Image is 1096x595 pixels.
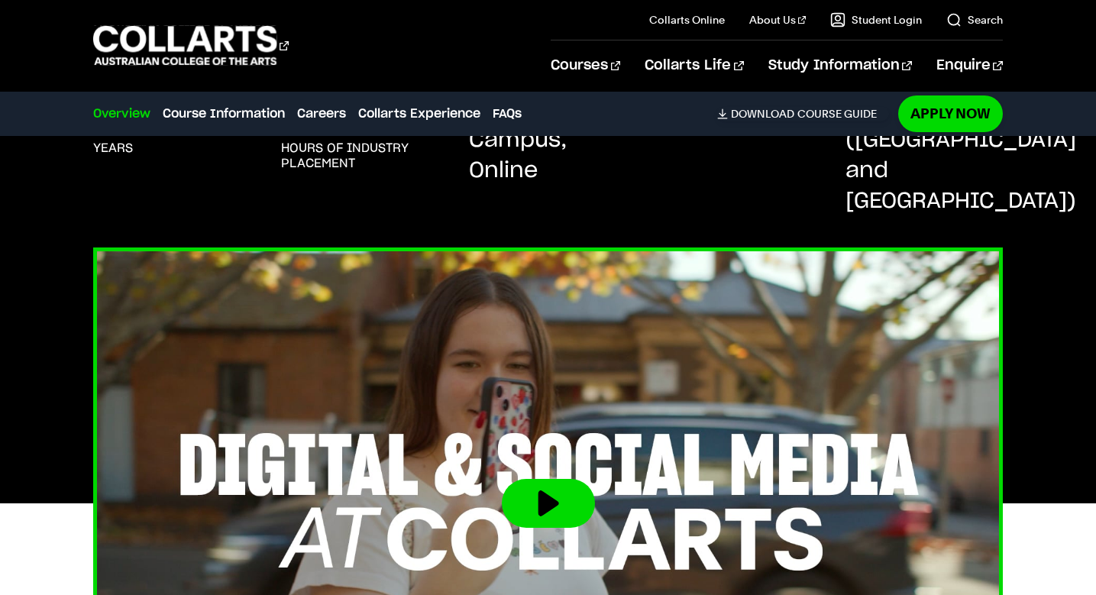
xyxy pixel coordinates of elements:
a: DownloadCourse Guide [717,107,889,121]
a: FAQs [493,105,522,123]
a: Overview [93,105,150,123]
a: Collarts Life [645,40,743,91]
a: Collarts Online [649,12,725,27]
p: Blended, On Campus, Online [469,95,626,186]
span: Download [731,107,794,121]
a: Course Information [163,105,285,123]
a: Careers [297,105,346,123]
a: Apply Now [898,95,1003,131]
h3: hours of industry placement [281,141,438,171]
a: Courses [551,40,620,91]
a: Collarts Experience [358,105,480,123]
a: Study Information [768,40,912,91]
p: [GEOGRAPHIC_DATA] ([GEOGRAPHIC_DATA] and [GEOGRAPHIC_DATA]) [845,95,1076,217]
a: About Us [749,12,806,27]
a: Student Login [830,12,922,27]
a: Enquire [936,40,1003,91]
div: Go to homepage [93,24,289,67]
h3: years [93,141,133,156]
a: Search [946,12,1003,27]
